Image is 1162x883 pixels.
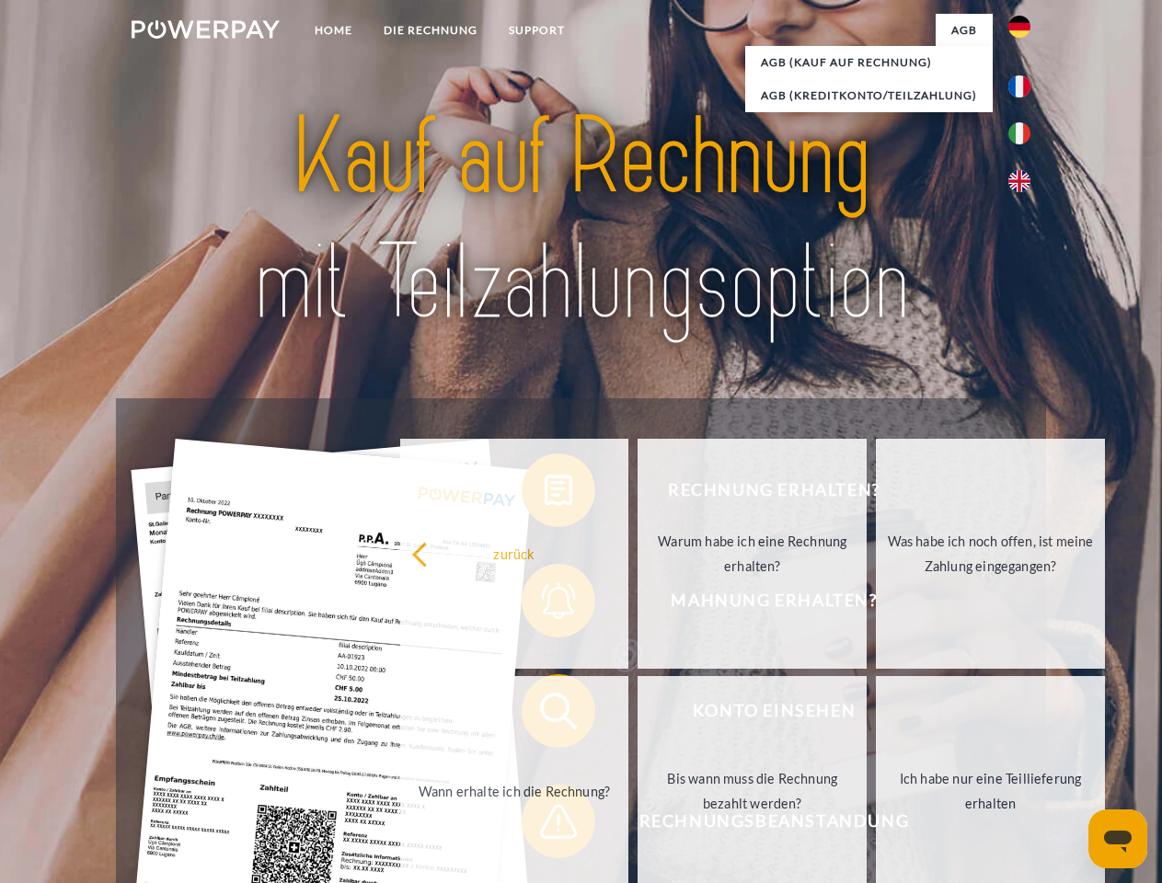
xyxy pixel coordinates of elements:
img: title-powerpay_de.svg [176,88,986,352]
div: Wann erhalte ich die Rechnung? [411,778,618,803]
a: Was habe ich noch offen, ist meine Zahlung eingegangen? [876,439,1105,669]
a: DIE RECHNUNG [368,14,493,47]
a: AGB (Kauf auf Rechnung) [745,46,993,79]
div: Ich habe nur eine Teillieferung erhalten [887,766,1094,816]
div: Was habe ich noch offen, ist meine Zahlung eingegangen? [887,529,1094,579]
img: it [1008,122,1030,144]
a: agb [936,14,993,47]
img: fr [1008,75,1030,97]
img: logo-powerpay-white.svg [132,20,280,39]
img: de [1008,16,1030,38]
a: AGB (Kreditkonto/Teilzahlung) [745,79,993,112]
a: Home [299,14,368,47]
div: Warum habe ich eine Rechnung erhalten? [649,529,856,579]
a: SUPPORT [493,14,581,47]
iframe: Schaltfläche zum Öffnen des Messaging-Fensters [1088,809,1147,868]
div: Bis wann muss die Rechnung bezahlt werden? [649,766,856,816]
div: zurück [411,541,618,566]
img: en [1008,170,1030,192]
